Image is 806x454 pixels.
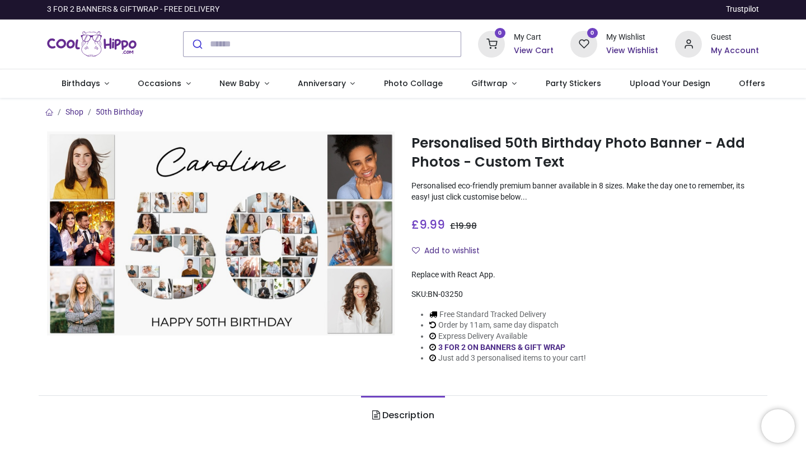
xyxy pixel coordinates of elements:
[630,78,710,89] span: Upload Your Design
[62,78,100,89] span: Birthdays
[429,320,586,331] li: Order by 11am, same day dispatch
[570,39,597,48] a: 0
[450,220,477,231] span: £
[514,32,554,43] div: My Cart
[47,4,219,15] div: 3 FOR 2 BANNERS & GIFTWRAP - FREE DELIVERY
[47,29,137,60] a: Logo of Cool Hippo
[711,32,759,43] div: Guest
[411,181,759,202] p: Personalised eco-friendly premium banner available in 8 sizes. Make the day one to remember, its ...
[411,269,759,281] div: Replace with React App.
[411,216,445,233] span: £
[283,69,369,98] a: Anniversary
[138,78,181,89] span: Occasions
[219,78,260,89] span: New Baby
[205,69,284,98] a: New Baby
[96,107,143,116] a: 50th Birthday
[495,28,505,39] sup: 0
[761,409,795,443] iframe: Brevo live chat
[546,78,601,89] span: Party Stickers
[471,78,508,89] span: Giftwrap
[384,78,443,89] span: Photo Collage
[412,247,420,254] i: Add to wishlist
[478,39,505,48] a: 0
[124,69,205,98] a: Occasions
[726,4,759,15] a: Trustpilot
[587,28,598,39] sup: 0
[428,290,463,299] span: BN-03250
[411,134,759,172] h1: Personalised 50th Birthday Photo Banner - Add Photos - Custom Text
[438,343,565,352] a: 3 FOR 2 ON BANNERS & GIFT WRAP
[47,29,137,60] img: Cool Hippo
[606,32,658,43] div: My Wishlist
[429,331,586,342] li: Express Delivery Available
[457,69,531,98] a: Giftwrap
[298,78,346,89] span: Anniversary
[47,131,395,335] img: Personalised 50th Birthday Photo Banner - Add Photos - Custom Text
[411,242,489,261] button: Add to wishlistAdd to wishlist
[65,107,83,116] a: Shop
[361,396,444,435] a: Description
[429,309,586,320] li: Free Standard Tracked Delivery
[47,69,124,98] a: Birthdays
[411,289,759,300] div: SKU:
[419,216,445,233] span: 9.99
[456,220,477,231] span: 19.98
[184,32,210,56] button: Submit
[514,45,554,56] a: View Cart
[739,78,765,89] span: Offers
[711,45,759,56] a: My Account
[429,353,586,364] li: Just add 3 personalised items to your cart!
[606,45,658,56] a: View Wishlist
